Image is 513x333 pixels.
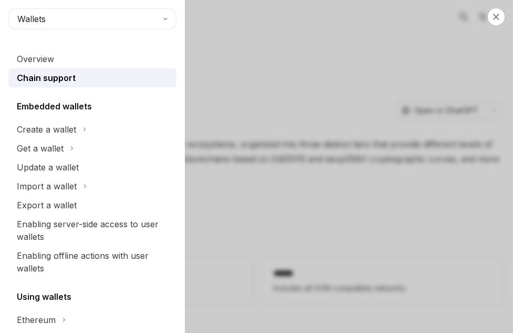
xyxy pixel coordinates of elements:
[8,8,176,29] button: Wallets
[8,68,176,87] a: Chain support
[17,72,76,84] div: Chain support
[17,249,170,275] div: Enabling offline actions with user wallets
[8,246,176,278] a: Enabling offline actions with user wallets
[8,196,176,215] a: Export a wallet
[8,49,176,68] a: Overview
[17,53,54,65] div: Overview
[17,161,79,174] div: Update a wallet
[17,123,76,136] div: Create a wallet
[17,142,64,155] div: Get a wallet
[17,290,71,303] h5: Using wallets
[17,199,77,211] div: Export a wallet
[17,180,77,193] div: Import a wallet
[17,314,56,326] div: Ethereum
[8,215,176,246] a: Enabling server-side access to user wallets
[8,158,176,177] a: Update a wallet
[17,218,170,243] div: Enabling server-side access to user wallets
[17,13,46,25] span: Wallets
[17,100,92,113] h5: Embedded wallets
